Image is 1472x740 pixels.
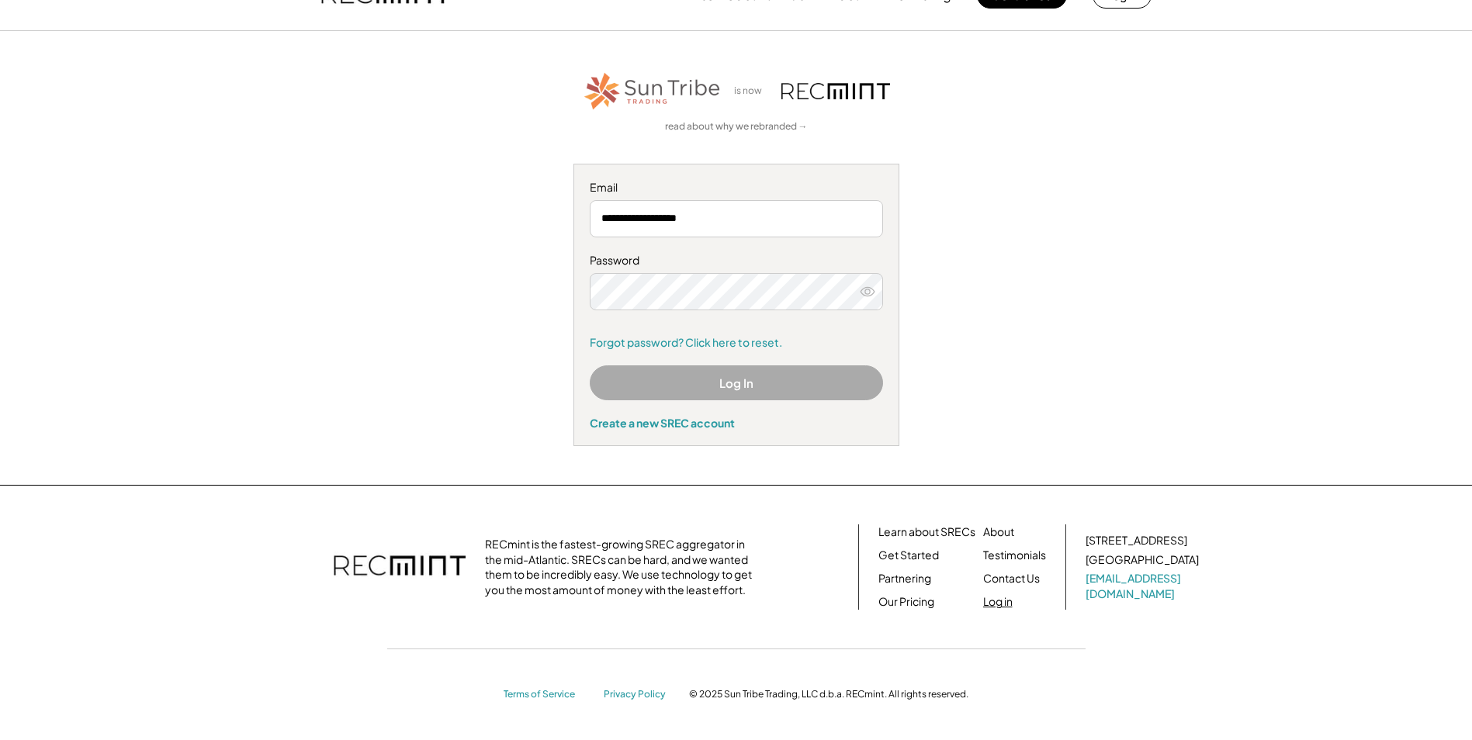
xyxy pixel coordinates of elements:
[590,365,883,400] button: Log In
[983,594,1013,610] a: Log in
[730,85,774,98] div: is now
[504,688,589,701] a: Terms of Service
[590,180,883,195] div: Email
[590,416,883,430] div: Create a new SREC account
[1086,571,1202,601] a: [EMAIL_ADDRESS][DOMAIN_NAME]
[485,537,760,597] div: RECmint is the fastest-growing SREC aggregator in the mid-Atlantic. SRECs can be hard, and we wan...
[878,594,934,610] a: Our Pricing
[983,524,1014,540] a: About
[983,548,1046,563] a: Testimonials
[878,524,975,540] a: Learn about SRECs
[604,688,674,701] a: Privacy Policy
[983,571,1040,586] a: Contact Us
[689,688,968,700] div: © 2025 Sun Tribe Trading, LLC d.b.a. RECmint. All rights reserved.
[878,548,939,563] a: Get Started
[583,70,722,112] img: STT_Horizontal_Logo%2B-%2BColor.png
[878,571,931,586] a: Partnering
[781,83,890,99] img: recmint-logotype%403x.png
[590,253,883,268] div: Password
[1086,552,1199,568] div: [GEOGRAPHIC_DATA]
[665,120,808,133] a: read about why we rebranded →
[334,540,466,594] img: recmint-logotype%403x.png
[590,335,883,351] a: Forgot password? Click here to reset.
[1086,533,1187,548] div: [STREET_ADDRESS]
